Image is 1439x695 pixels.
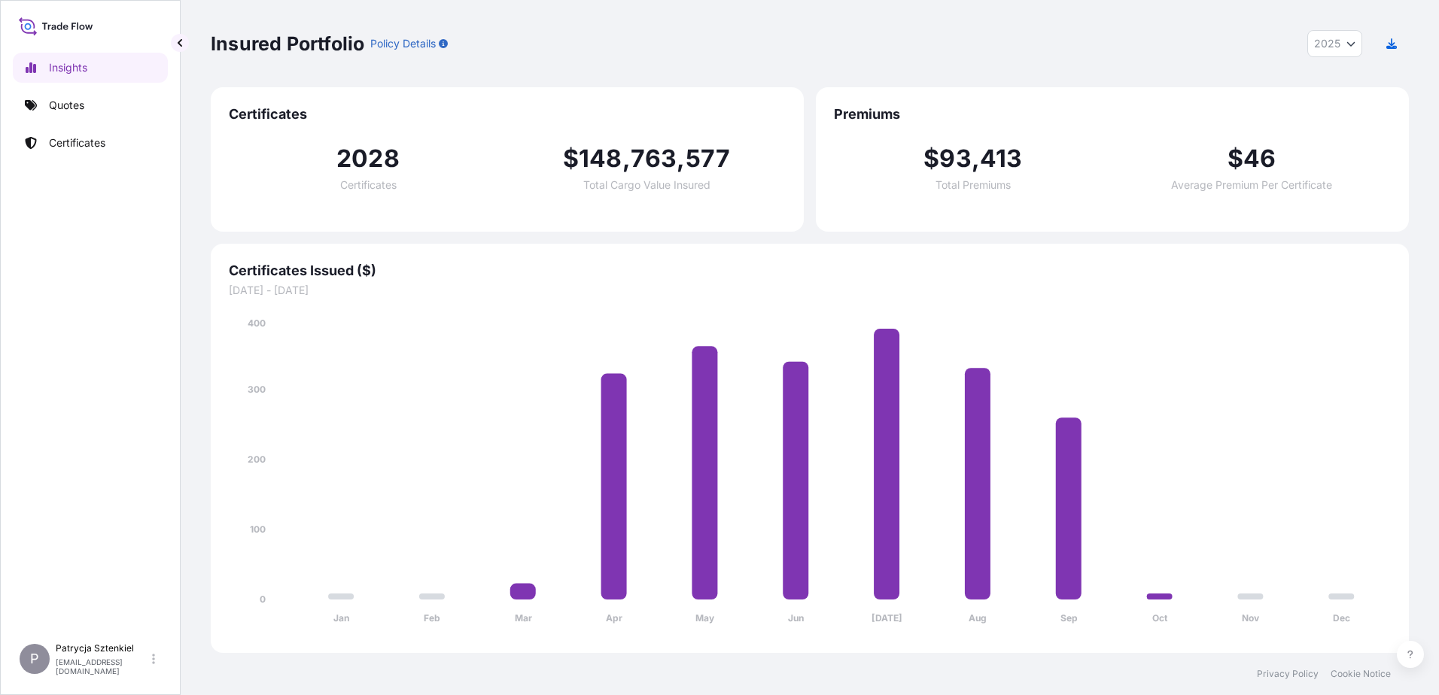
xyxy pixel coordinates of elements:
span: Average Premium Per Certificate [1171,180,1332,190]
span: [DATE] - [DATE] [229,283,1391,298]
span: Total Premiums [936,180,1011,190]
span: , [972,147,980,171]
tspan: Feb [424,612,440,624]
tspan: 100 [250,524,266,535]
p: Patrycja Sztenkiel [56,642,149,654]
span: 413 [980,147,1023,171]
p: [EMAIL_ADDRESS][DOMAIN_NAME] [56,657,149,675]
a: Certificates [13,128,168,158]
span: 2028 [336,147,400,171]
tspan: Aug [969,612,987,624]
span: Certificates [340,180,397,190]
span: Premiums [834,105,1391,123]
p: Quotes [49,98,84,113]
tspan: Oct [1152,612,1168,624]
p: Policy Details [370,36,436,51]
span: 763 [631,147,677,171]
tspan: Nov [1242,612,1260,624]
span: 148 [579,147,622,171]
span: $ [563,147,579,171]
a: Privacy Policy [1257,668,1319,680]
button: Year Selector [1307,30,1362,57]
span: 577 [686,147,731,171]
tspan: Mar [515,612,532,624]
p: Insights [49,60,87,75]
a: Cookie Notice [1331,668,1391,680]
span: 93 [939,147,971,171]
span: P [30,651,39,666]
span: Certificates Issued ($) [229,262,1391,280]
a: Insights [13,53,168,83]
tspan: 300 [248,384,266,395]
span: 46 [1243,147,1276,171]
span: Certificates [229,105,786,123]
tspan: 400 [248,317,266,329]
tspan: 0 [260,593,266,605]
span: Total Cargo Value Insured [583,180,710,190]
p: Certificates [49,135,105,150]
tspan: Jan [333,612,349,624]
tspan: Jun [788,612,804,624]
tspan: 200 [248,454,266,465]
span: $ [923,147,939,171]
span: , [677,147,685,171]
a: Quotes [13,90,168,120]
tspan: Dec [1333,612,1350,624]
tspan: May [695,612,715,624]
tspan: Apr [606,612,622,624]
tspan: Sep [1060,612,1078,624]
span: $ [1228,147,1243,171]
span: 2025 [1314,36,1340,51]
tspan: [DATE] [872,612,902,624]
p: Insured Portfolio [211,32,364,56]
span: , [622,147,631,171]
